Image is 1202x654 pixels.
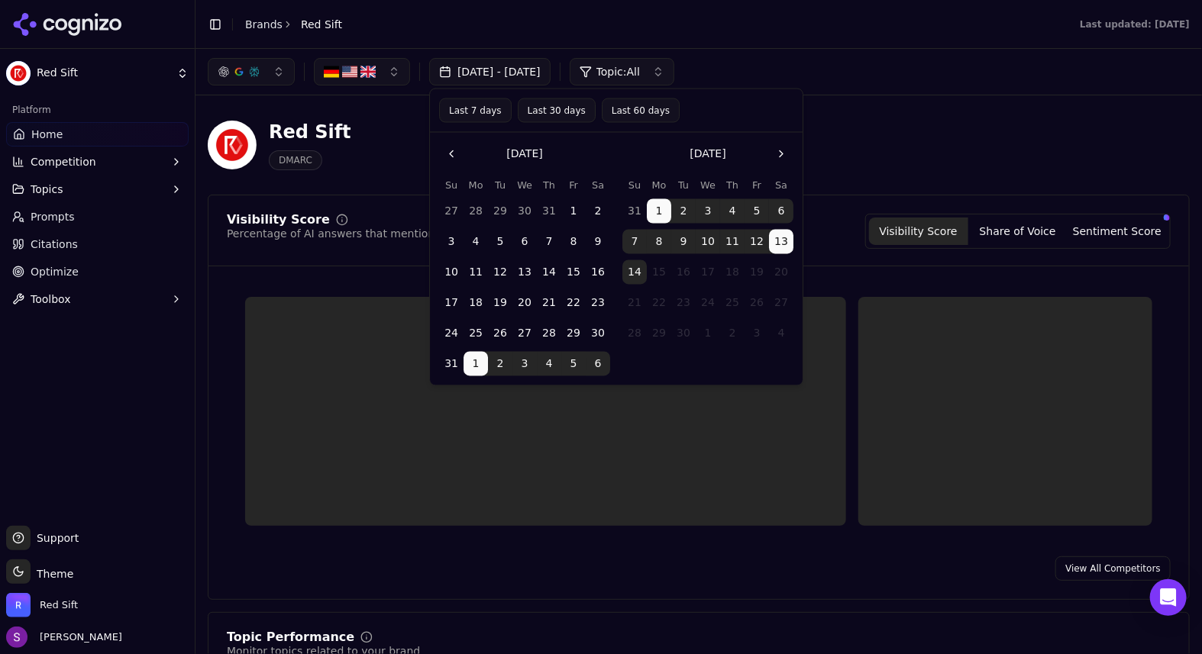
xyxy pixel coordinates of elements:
button: Visibility Score [869,217,968,245]
button: Saturday, August 30th, 2025 [586,321,610,346]
button: Friday, September 5th, 2025, selected [561,352,586,376]
a: Home [6,122,189,147]
button: Tuesday, August 5th, 2025 [488,230,512,254]
button: Wednesday, August 6th, 2025 [512,230,537,254]
th: Friday [745,179,769,193]
button: Wednesday, September 3rd, 2025, selected [512,352,537,376]
button: Thursday, August 14th, 2025 [537,260,561,285]
th: Monday [464,179,488,193]
button: Saturday, August 16th, 2025 [586,260,610,285]
img: GB [360,64,376,79]
img: Red Sift [6,61,31,85]
span: Red Sift [37,66,170,80]
button: Thursday, September 11th, 2025, selected [720,230,745,254]
button: Tuesday, July 29th, 2025 [488,199,512,224]
button: Tuesday, August 12th, 2025 [488,260,512,285]
div: Open Intercom Messenger [1150,579,1187,616]
button: Tuesday, September 2nd, 2025, selected [488,352,512,376]
button: Monday, September 1st, 2025, selected [647,199,671,224]
button: [DATE] - [DATE] [429,58,551,85]
button: Tuesday, August 19th, 2025 [488,291,512,315]
th: Sunday [622,179,647,193]
span: Competition [31,154,96,169]
button: Monday, August 25th, 2025 [464,321,488,346]
span: Topics [31,182,63,197]
th: Monday [647,179,671,193]
th: Sunday [439,179,464,193]
button: Tuesday, August 26th, 2025 [488,321,512,346]
th: Thursday [720,179,745,193]
button: Friday, September 12th, 2025, selected [745,230,769,254]
img: DE [324,64,339,79]
button: Wednesday, September 3rd, 2025, selected [696,199,720,224]
span: Theme [31,568,73,580]
span: Optimize [31,264,79,279]
button: Saturday, August 23rd, 2025 [586,291,610,315]
button: Friday, August 8th, 2025 [561,230,586,254]
button: Monday, August 4th, 2025 [464,230,488,254]
button: Thursday, September 4th, 2025, selected [537,352,561,376]
button: Competition [6,150,189,174]
button: Sunday, August 10th, 2025 [439,260,464,285]
a: Optimize [6,259,189,284]
button: Sunday, September 7th, 2025, selected [622,230,647,254]
button: Wednesday, August 27th, 2025 [512,321,537,346]
button: Friday, August 15th, 2025 [561,260,586,285]
button: Last 30 days [518,98,596,123]
button: Tuesday, September 2nd, 2025, selected [671,199,696,224]
div: Platform [6,98,189,122]
button: Saturday, September 6th, 2025, selected [769,199,793,224]
th: Saturday [769,179,793,193]
button: Saturday, August 2nd, 2025 [586,199,610,224]
a: Prompts [6,205,189,229]
th: Tuesday [671,179,696,193]
img: US [342,64,357,79]
button: Thursday, August 28th, 2025 [537,321,561,346]
button: Sunday, August 3rd, 2025 [439,230,464,254]
button: Last 60 days [602,98,680,123]
button: Monday, July 28th, 2025 [464,199,488,224]
div: Last updated: [DATE] [1080,18,1190,31]
button: Thursday, August 21st, 2025 [537,291,561,315]
a: Citations [6,232,189,256]
div: Topic Performance [227,631,354,643]
button: Topics [6,177,189,201]
button: Wednesday, September 10th, 2025, selected [696,230,720,254]
button: Thursday, August 7th, 2025 [537,230,561,254]
button: Sunday, August 31st, 2025 [439,352,464,376]
span: Citations [31,237,78,252]
button: Sunday, August 24th, 2025 [439,321,464,346]
button: Friday, August 22nd, 2025 [561,291,586,315]
button: Today, Sunday, September 14th, 2025 [622,260,647,285]
button: Thursday, July 31st, 2025 [537,199,561,224]
button: Go to the Previous Month [439,142,464,166]
span: Home [31,127,63,142]
button: Tuesday, September 9th, 2025, selected [671,230,696,254]
button: Open user button [6,627,122,648]
button: Wednesday, July 30th, 2025 [512,199,537,224]
nav: breadcrumb [245,17,342,32]
th: Friday [561,179,586,193]
button: Wednesday, August 13th, 2025 [512,260,537,285]
div: Visibility Score [227,214,330,226]
button: Monday, September 8th, 2025, selected [647,230,671,254]
div: Red Sift [269,120,351,144]
div: Percentage of AI answers that mention your brand [227,226,497,241]
th: Wednesday [696,179,720,193]
span: Prompts [31,209,75,224]
img: Stewart Mohammadi [6,627,27,648]
table: August 2025 [439,179,610,376]
span: Toolbox [31,292,71,307]
span: [PERSON_NAME] [34,630,122,644]
img: Red Sift [208,121,257,169]
a: Brands [245,18,283,31]
button: Monday, August 18th, 2025 [464,291,488,315]
button: Saturday, September 13th, 2025, selected [769,230,793,254]
button: Monday, August 11th, 2025 [464,260,488,285]
span: DMARC [269,150,322,170]
button: Friday, September 5th, 2025, selected [745,199,769,224]
th: Saturday [586,179,610,193]
span: Topic: All [596,64,640,79]
button: Friday, August 1st, 2025 [561,199,586,224]
th: Thursday [537,179,561,193]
